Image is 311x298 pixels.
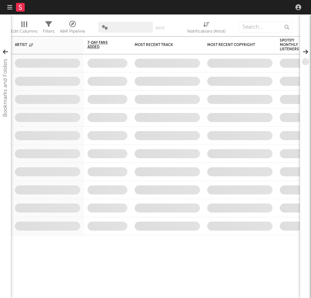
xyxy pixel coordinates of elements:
div: A&R Pipeline [60,18,85,39]
button: Save [155,26,165,30]
div: Most Recent Copyright [207,43,262,47]
div: Notifications (Artist) [187,18,225,39]
span: 7-Day Fans Added [87,41,116,49]
div: Artist [15,43,69,47]
div: A&R Pipeline [60,27,85,36]
div: Filters [43,18,54,39]
div: Edit Columns [11,27,37,36]
div: Most Recent Track [135,43,189,47]
input: Search... [238,22,293,33]
div: Filters [43,27,54,36]
div: Bookmarks and Folders [1,59,10,117]
div: Edit Columns [11,18,37,39]
div: Notifications (Artist) [187,27,225,36]
div: Spotify Monthly Listeners [280,38,305,51]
